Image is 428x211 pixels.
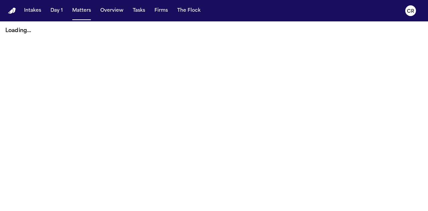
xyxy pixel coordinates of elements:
button: Day 1 [48,5,66,17]
button: Matters [70,5,94,17]
a: Home [8,8,16,14]
img: Finch Logo [8,8,16,14]
p: Loading... [5,27,423,35]
button: Firms [152,5,171,17]
button: Overview [98,5,126,17]
button: The Flock [175,5,203,17]
button: Tasks [130,5,148,17]
text: CR [407,9,414,14]
button: Intakes [21,5,44,17]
